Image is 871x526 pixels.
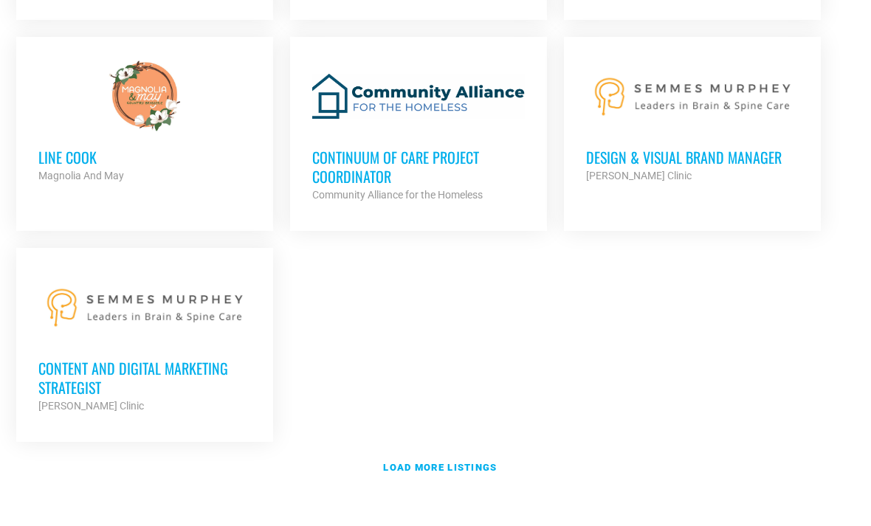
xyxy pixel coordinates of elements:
[38,170,124,182] strong: Magnolia And May
[312,148,525,187] h3: Continuum of Care Project Coordinator
[312,190,483,201] strong: Community Alliance for the Homeless
[16,249,273,437] a: Content and Digital Marketing Strategist [PERSON_NAME] Clinic
[564,38,821,207] a: Design & Visual Brand Manager [PERSON_NAME] Clinic
[16,38,273,207] a: Line cook Magnolia And May
[38,148,251,167] h3: Line cook
[38,359,251,398] h3: Content and Digital Marketing Strategist
[586,170,692,182] strong: [PERSON_NAME] Clinic
[586,148,799,167] h3: Design & Visual Brand Manager
[7,451,864,485] a: Load more listings
[383,463,497,474] strong: Load more listings
[38,401,144,412] strong: [PERSON_NAME] Clinic
[290,38,547,226] a: Continuum of Care Project Coordinator Community Alliance for the Homeless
